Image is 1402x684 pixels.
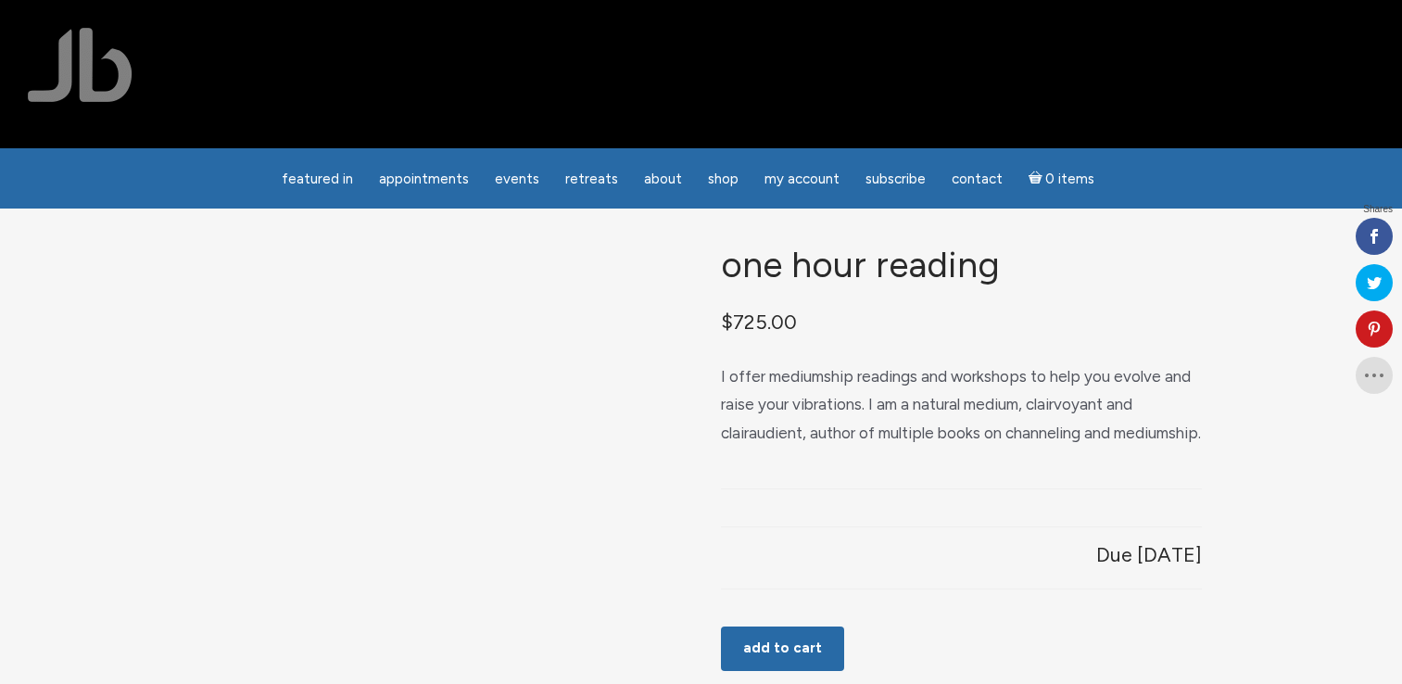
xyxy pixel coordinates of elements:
[721,367,1201,442] span: I offer mediumship readings and workshops to help you evolve and raise your vibrations. I am a na...
[271,161,364,197] a: featured in
[721,246,1201,285] h1: One Hour Reading
[708,171,739,187] span: Shop
[854,161,937,197] a: Subscribe
[764,171,840,187] span: My Account
[721,627,844,671] button: Add to cart
[1029,171,1046,187] i: Cart
[644,171,682,187] span: About
[633,161,693,197] a: About
[565,171,618,187] span: Retreats
[1363,205,1393,214] span: Shares
[721,310,797,334] bdi: 725.00
[368,161,480,197] a: Appointments
[865,171,926,187] span: Subscribe
[28,28,133,102] img: Jamie Butler. The Everyday Medium
[282,171,353,187] span: featured in
[379,171,469,187] span: Appointments
[697,161,750,197] a: Shop
[952,171,1003,187] span: Contact
[484,161,550,197] a: Events
[753,161,851,197] a: My Account
[1045,172,1094,186] span: 0 items
[495,171,539,187] span: Events
[1017,159,1106,197] a: Cart0 items
[554,161,629,197] a: Retreats
[721,310,733,334] span: $
[1096,537,1202,573] p: Due [DATE]
[941,161,1014,197] a: Contact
